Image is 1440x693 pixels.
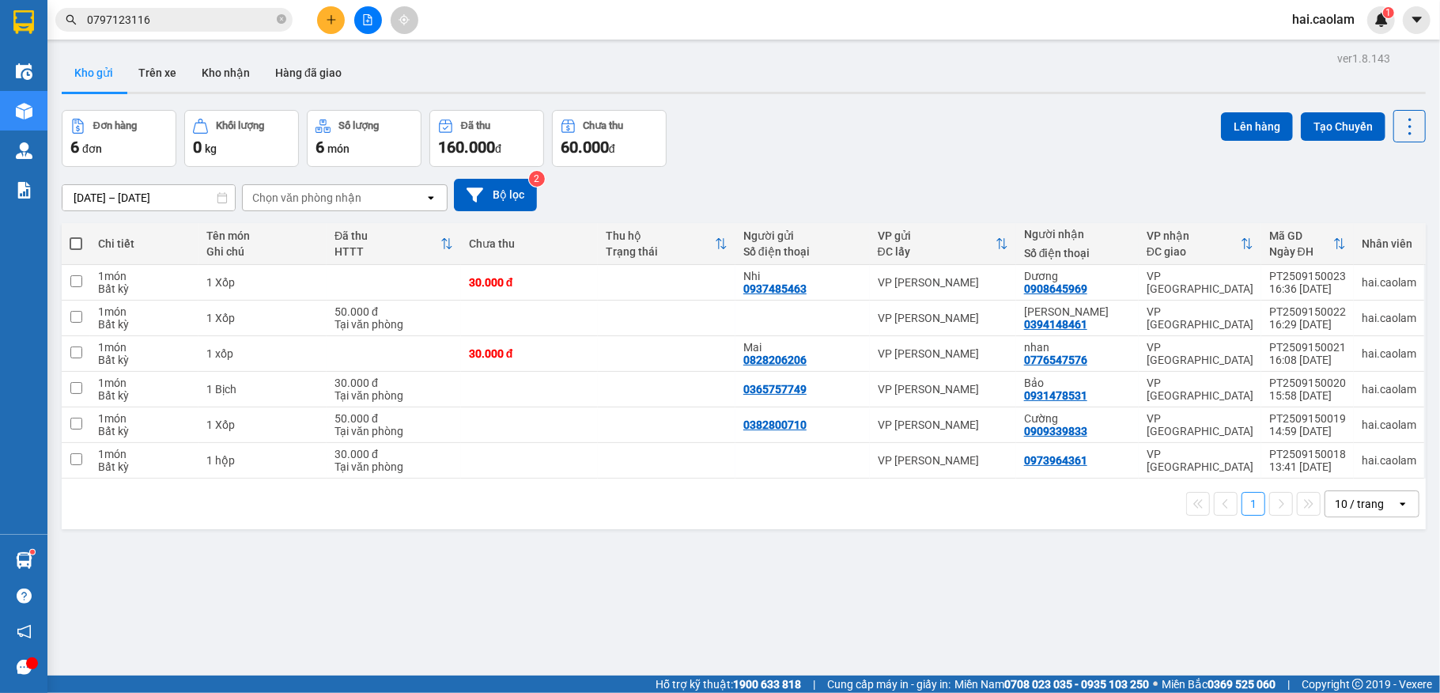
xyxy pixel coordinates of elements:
div: VP [GEOGRAPHIC_DATA] [1147,270,1253,295]
div: 16:36 [DATE] [1269,282,1346,295]
div: 1 Xốp [206,418,319,431]
div: VP [GEOGRAPHIC_DATA] [1147,448,1253,473]
div: Bảo [1024,377,1131,389]
sup: 2 [529,171,545,187]
span: 60.000 [561,138,609,157]
div: PT2509150022 [1269,305,1346,318]
div: 15:58 [DATE] [1269,389,1346,402]
div: 50.000 đ [334,305,453,318]
sup: 1 [30,550,35,555]
div: VP [PERSON_NAME] [878,276,1008,289]
b: [DOMAIN_NAME] [133,60,217,73]
svg: open [425,191,437,204]
div: 13:41 [DATE] [1269,460,1346,473]
div: ver 1.8.143 [1337,50,1390,67]
span: question-circle [17,589,32,604]
span: Hỗ trợ kỹ thuật: [656,676,801,693]
div: 0394148461 [1024,318,1087,331]
div: VP [PERSON_NAME] [878,418,1008,431]
span: Cung cấp máy in - giấy in: [827,676,951,693]
span: ⚪️ [1153,681,1158,687]
div: 1 món [98,341,191,354]
div: 14:59 [DATE] [1269,425,1346,437]
div: 0908645969 [1024,282,1087,295]
div: Đã thu [334,229,440,242]
button: aim [391,6,418,34]
div: PT2509150021 [1269,341,1346,354]
div: Ngày ĐH [1269,245,1333,258]
div: Tại văn phòng [334,460,453,473]
div: Chưa thu [584,120,624,131]
span: đ [495,142,501,155]
div: Số điện thoại [1024,247,1131,259]
span: copyright [1352,679,1363,690]
button: Bộ lọc [454,179,537,211]
div: Số điện thoại [743,245,862,258]
img: warehouse-icon [16,63,32,80]
div: Chi tiết [98,237,191,250]
th: Toggle SortBy [1139,223,1261,265]
div: Người gửi [743,229,862,242]
span: món [327,142,350,155]
div: Mã GD [1269,229,1333,242]
div: VP [GEOGRAPHIC_DATA] [1147,305,1253,331]
button: Chưa thu60.000đ [552,110,667,167]
div: 0382800710 [743,418,807,431]
b: [PERSON_NAME] [20,102,89,176]
span: search [66,14,77,25]
div: VP nhận [1147,229,1241,242]
button: Đã thu160.000đ [429,110,544,167]
th: Toggle SortBy [327,223,461,265]
span: 6 [70,138,79,157]
div: hai.caolam [1362,418,1416,431]
span: close-circle [277,13,286,28]
div: Trạng thái [606,245,715,258]
div: Bất kỳ [98,318,191,331]
div: 0909339833 [1024,425,1087,437]
span: đ [609,142,615,155]
span: | [1287,676,1290,693]
img: logo-vxr [13,10,34,34]
span: 0 [193,138,202,157]
div: HTTT [334,245,440,258]
button: Lên hàng [1221,112,1293,141]
div: 30.000 đ [469,347,591,360]
button: plus [317,6,345,34]
div: 0937485463 [743,282,807,295]
button: Tạo Chuyến [1301,112,1385,141]
div: Đơn hàng [93,120,137,131]
div: 0776547576 [1024,354,1087,366]
div: VP [PERSON_NAME] [878,347,1008,360]
sup: 1 [1383,7,1394,18]
span: Miền Bắc [1162,676,1276,693]
div: hai.caolam [1362,312,1416,324]
div: VP [PERSON_NAME] [878,454,1008,467]
span: | [813,676,815,693]
li: (c) 2017 [133,75,217,95]
div: 1 món [98,412,191,425]
div: hai.caolam [1362,276,1416,289]
div: PT2509150023 [1269,270,1346,282]
div: 1 Xốp [206,276,319,289]
span: 160.000 [438,138,495,157]
div: Cường [1024,412,1131,425]
span: caret-down [1410,13,1424,27]
th: Toggle SortBy [870,223,1016,265]
div: 30.000 đ [469,276,591,289]
strong: 1900 633 818 [733,678,801,691]
button: Khối lượng0kg [184,110,299,167]
span: 1 [1385,7,1391,18]
div: hai.caolam [1362,347,1416,360]
div: Bất kỳ [98,389,191,402]
button: file-add [354,6,382,34]
button: Kho gửi [62,54,126,92]
div: Nhi [743,270,862,282]
div: 1 món [98,377,191,389]
div: VP gửi [878,229,996,242]
div: 1 hộp [206,454,319,467]
span: aim [399,14,410,25]
div: ĐC giao [1147,245,1241,258]
div: 16:29 [DATE] [1269,318,1346,331]
div: VP [PERSON_NAME] [878,312,1008,324]
strong: 0708 023 035 - 0935 103 250 [1004,678,1149,691]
